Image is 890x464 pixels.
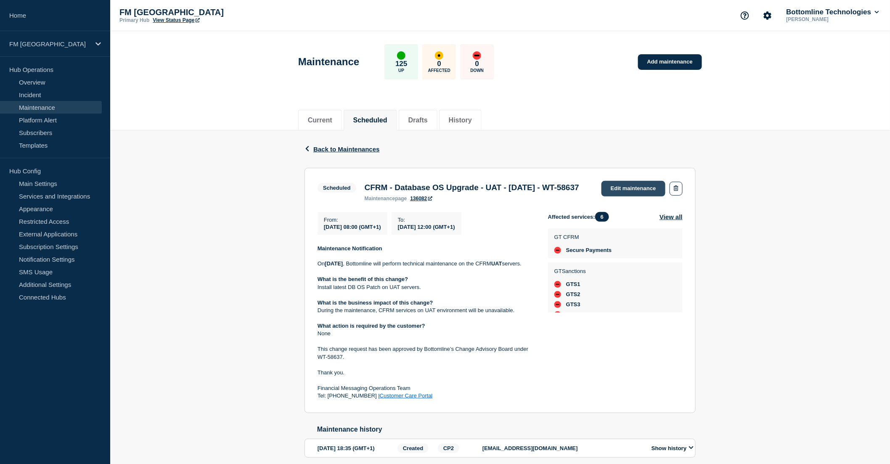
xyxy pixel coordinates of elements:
[9,40,90,48] p: FM [GEOGRAPHIC_DATA]
[410,196,432,202] a: 136082
[365,196,395,202] span: maintenance
[491,260,502,267] strong: UAT
[566,291,580,298] span: GTS2
[482,445,642,451] p: [EMAIL_ADDRESS][DOMAIN_NAME]
[318,369,535,377] p: Thank you.
[554,281,561,288] div: down
[318,323,425,329] strong: What action is required by the customer?
[325,260,343,267] strong: [DATE]
[153,17,199,23] a: View Status Page
[438,443,459,453] span: CP2
[759,7,776,24] button: Account settings
[318,276,408,282] strong: What is the benefit of this change?
[397,443,429,453] span: Created
[473,51,481,60] div: down
[435,51,443,60] div: affected
[554,268,586,274] p: GTSanctions
[318,392,535,400] p: Tel: [PHONE_NUMBER] |
[318,183,356,193] span: Scheduled
[471,68,484,73] p: Down
[638,54,702,70] a: Add maintenance
[318,260,535,268] p: On , Bottomline will perform technical maintenance on the CFRM servers.
[554,311,561,318] div: down
[395,60,407,68] p: 125
[397,51,405,60] div: up
[475,60,479,68] p: 0
[324,224,381,230] span: [DATE] 08:00 (GMT+1)
[317,426,696,433] h2: Maintenance history
[324,217,381,223] p: From :
[554,234,612,240] p: GT CFRM
[318,300,433,306] strong: What is the business impact of this change?
[398,224,455,230] span: [DATE] 12:00 (GMT+1)
[566,301,580,308] span: GTS3
[548,212,613,222] span: Affected services:
[380,392,433,399] a: Customer Care Portal
[437,60,441,68] p: 0
[318,245,382,252] strong: Maintenance Notification
[298,56,359,68] h1: Maintenance
[566,311,580,318] span: GTS4
[308,117,332,124] button: Current
[601,181,665,196] a: Edit maintenance
[428,68,450,73] p: Affected
[595,212,609,222] span: 6
[119,17,149,23] p: Primary Hub
[398,217,455,223] p: To :
[408,117,428,124] button: Drafts
[660,212,683,222] button: View all
[554,291,561,298] div: down
[449,117,472,124] button: History
[318,345,535,361] p: This change request has been approved by Bottomline’s Change Advisory Board under WT-58637.
[554,301,561,308] div: down
[318,384,535,392] p: Financial Messaging Operations Team
[318,330,535,337] p: None
[365,183,579,192] h3: CFRM - Database OS Upgrade - UAT - [DATE] - WT-58637
[313,146,380,153] span: Back to Maintenances
[785,8,881,16] button: Bottomline Technologies
[736,7,754,24] button: Support
[554,247,561,254] div: down
[398,68,404,73] p: Up
[353,117,387,124] button: Scheduled
[365,196,407,202] p: page
[318,307,535,314] p: During the maintenance, CFRM services on UAT environment will be unavailable.
[566,281,580,288] span: GTS1
[305,146,380,153] button: Back to Maintenances
[119,8,288,17] p: FM [GEOGRAPHIC_DATA]
[785,16,872,22] p: [PERSON_NAME]
[318,443,395,453] div: [DATE] 18:35 (GMT+1)
[649,445,696,452] button: Show history
[566,247,612,254] span: Secure Payments
[318,284,535,291] p: Install latest DB OS Patch on UAT servers.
